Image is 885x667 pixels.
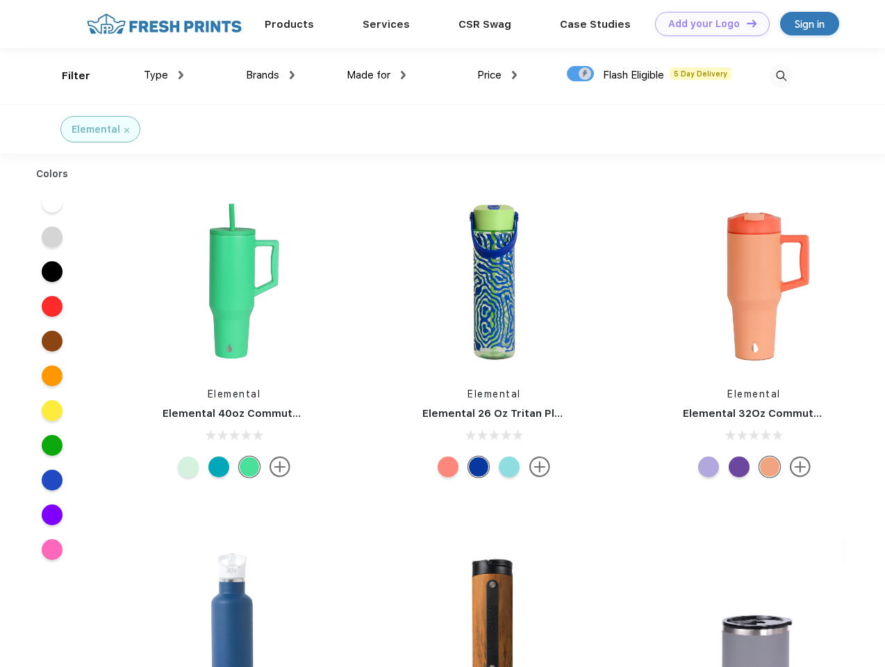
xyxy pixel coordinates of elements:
a: Elemental [727,388,781,400]
img: fo%20logo%202.webp [83,12,246,36]
div: Purple [729,456,750,477]
div: Aqua Waves [468,456,489,477]
a: Elemental [468,388,521,400]
img: func=resize&h=266 [402,188,586,373]
span: 5 Day Delivery [670,67,731,80]
img: dropdown.png [401,71,406,79]
img: func=resize&h=266 [662,188,847,373]
a: Sign in [780,12,839,35]
a: Elemental [208,388,261,400]
div: Berry breeze [499,456,520,477]
div: Green [239,456,260,477]
img: more.svg [270,456,290,477]
img: desktop_search.svg [770,65,793,88]
img: func=resize&h=266 [142,188,326,373]
img: more.svg [790,456,811,477]
img: dropdown.png [290,71,295,79]
a: Elemental 26 Oz Tritan Plastic Water Bottle [422,407,652,420]
div: Lilac Tie Dye [698,456,719,477]
div: Filter [62,68,90,84]
span: Type [144,69,168,81]
div: Aurora Glow [178,456,199,477]
span: Made for [347,69,390,81]
a: Services [363,18,410,31]
span: Price [477,69,502,81]
img: filter_cancel.svg [124,128,129,133]
div: Elemental [72,122,120,137]
img: more.svg [529,456,550,477]
a: Elemental 40oz Commuter Tumbler [163,407,351,420]
span: Flash Eligible [603,69,664,81]
a: Products [265,18,314,31]
div: Add your Logo [668,18,740,30]
img: dropdown.png [179,71,183,79]
img: DT [747,19,756,27]
div: Teal [208,456,229,477]
img: dropdown.png [512,71,517,79]
a: CSR Swag [458,18,511,31]
div: Sign in [795,16,825,32]
div: Colors [26,167,79,181]
a: Elemental 32Oz Commuter Tumbler [683,407,872,420]
div: Peach Sunrise [759,456,780,477]
div: Cotton candy [438,456,458,477]
span: Brands [246,69,279,81]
